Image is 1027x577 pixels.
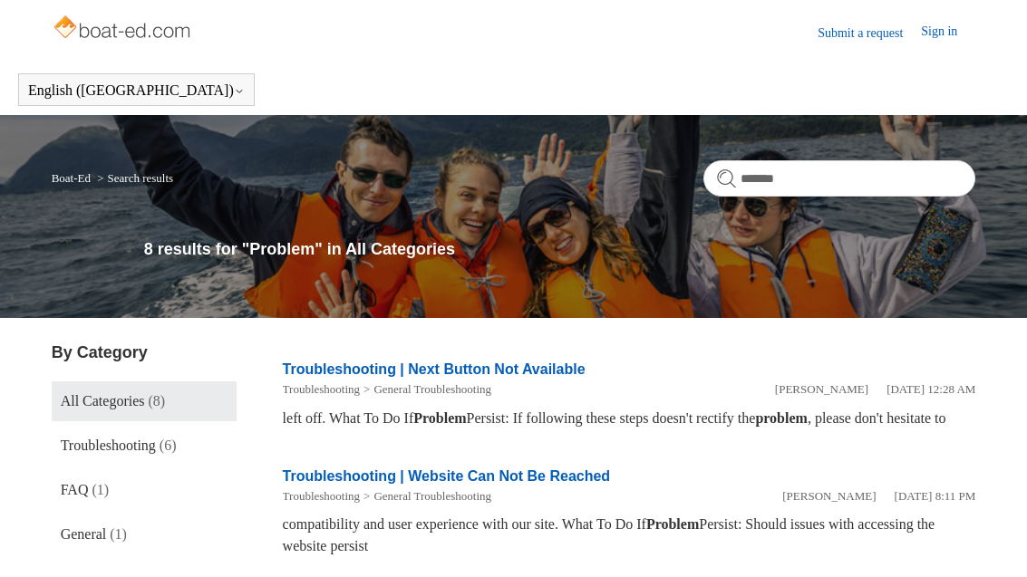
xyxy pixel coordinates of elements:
em: Problem [646,516,699,532]
span: Troubleshooting [61,438,156,453]
li: General Troubleshooting [360,487,491,505]
span: General [61,526,107,542]
em: problem [755,410,807,426]
span: (1) [92,482,109,497]
a: FAQ (1) [52,470,237,510]
li: General Troubleshooting [360,380,491,399]
a: Troubleshooting | Next Button Not Available [283,361,586,377]
a: General (1) [52,514,237,554]
li: [PERSON_NAME] [782,487,876,505]
img: Boat-Ed Help Center home page [52,11,196,47]
a: General Troubleshooting [373,489,491,503]
a: Boat-Ed [52,171,91,185]
h3: By Category [52,341,237,365]
time: 01/06/2024, 00:28 [887,382,975,396]
input: Search [703,160,975,197]
h1: 8 results for "Problem" in All Categories [144,237,976,262]
div: left off. What To Do If Persist: If following these steps doesn't rectify the , please don't hesi... [283,408,976,429]
em: Problem [413,410,466,426]
a: General Troubleshooting [373,382,491,396]
li: Boat-Ed [52,171,94,185]
span: (6) [160,438,177,453]
li: [PERSON_NAME] [775,380,868,399]
a: Sign in [921,22,975,43]
li: Troubleshooting [283,380,360,399]
time: 03/15/2024, 20:11 [895,489,976,503]
a: Troubleshooting (6) [52,426,237,466]
span: FAQ [61,482,89,497]
a: Troubleshooting | Website Can Not Be Reached [283,468,611,484]
li: Troubleshooting [283,487,360,505]
div: Live chat [966,516,1013,563]
a: Troubleshooting [283,489,360,503]
span: (1) [110,526,127,542]
div: compatibility and user experience with our site. What To Do If Persist: Should issues with access... [283,514,976,557]
a: Troubleshooting [283,382,360,396]
span: (8) [149,393,166,409]
a: All Categories (8) [52,381,237,421]
a: Submit a request [818,24,921,43]
span: All Categories [61,393,145,409]
li: Search results [93,171,173,185]
button: English ([GEOGRAPHIC_DATA]) [28,82,245,99]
